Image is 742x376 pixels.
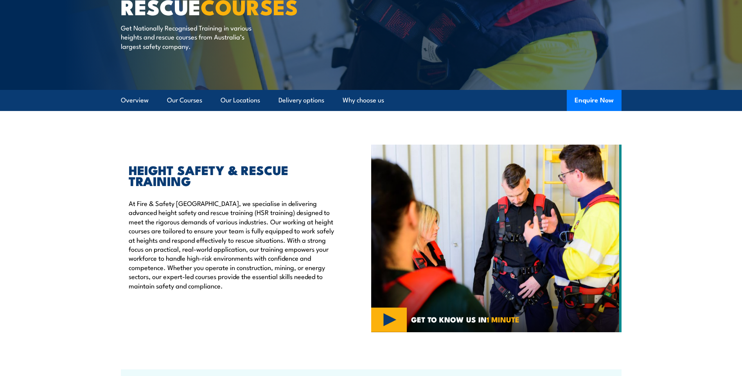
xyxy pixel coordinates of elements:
[487,313,519,325] strong: 1 MINUTE
[278,90,324,111] a: Delivery options
[343,90,384,111] a: Why choose us
[167,90,202,111] a: Our Courses
[411,316,519,323] span: GET TO KNOW US IN
[121,90,149,111] a: Overview
[129,199,335,290] p: At Fire & Safety [GEOGRAPHIC_DATA], we specialise in delivering advanced height safety and rescue...
[371,145,622,332] img: Fire & Safety Australia offer working at heights courses and training
[121,23,264,50] p: Get Nationally Recognised Training in various heights and rescue courses from Australia’s largest...
[567,90,622,111] button: Enquire Now
[221,90,260,111] a: Our Locations
[129,164,335,186] h2: HEIGHT SAFETY & RESCUE TRAINING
